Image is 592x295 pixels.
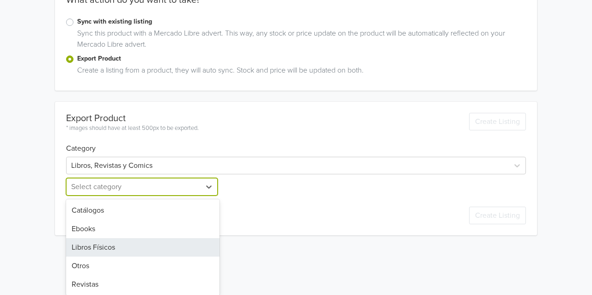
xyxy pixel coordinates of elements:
div: Export Product [66,113,199,124]
label: Export Product [77,54,526,64]
button: Create Listing [469,207,526,224]
div: Ebooks [66,220,220,238]
div: Revistas [66,275,220,294]
div: Libros Físicos [66,238,220,257]
div: Create a listing from a product, they will auto sync. Stock and price will be updated on both. [73,65,526,80]
div: Otros [66,257,220,275]
div: * images should have at least 500px to be exported. [66,124,199,133]
div: Catálogos [66,201,220,220]
label: Sync with existing listing [77,17,526,27]
button: Create Listing [469,113,526,130]
div: Sync this product with a Mercado Libre advert. This way, any stock or price update on the product... [73,28,526,54]
h6: Category [66,133,526,153]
